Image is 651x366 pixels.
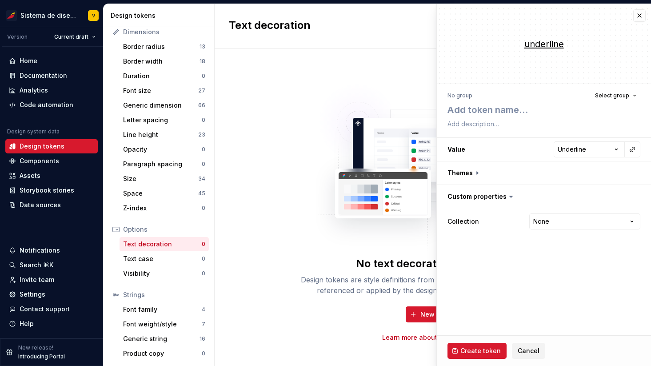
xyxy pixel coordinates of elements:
[20,11,77,20] div: Sistema de diseño Iberia
[123,334,200,343] div: Generic string
[591,89,640,102] button: Select group
[202,350,205,357] div: 0
[5,154,98,168] a: Components
[447,92,472,99] div: No group
[2,6,101,25] button: Sistema de diseño IberiaV
[229,18,311,34] h2: Text decoration
[200,335,205,342] div: 16
[123,189,198,198] div: Space
[50,31,100,43] button: Current draft
[123,240,202,249] div: Text decoration
[202,255,205,262] div: 0
[202,205,205,212] div: 0
[198,102,205,109] div: 66
[123,225,205,234] div: Options
[120,157,209,171] a: Paragraph spacing0
[7,33,28,40] div: Version
[6,10,17,21] img: 55604660-494d-44a9-beb2-692398e9940a.png
[123,86,198,95] div: Font size
[20,201,61,209] div: Data sources
[20,142,64,151] div: Design tokens
[5,98,98,112] a: Code automation
[123,145,202,154] div: Opacity
[123,254,202,263] div: Text case
[120,266,209,281] a: Visibility0
[123,28,205,36] div: Dimensions
[123,101,198,110] div: Generic dimension
[512,343,545,359] button: Cancel
[20,246,60,255] div: Notifications
[18,344,53,351] p: New release!
[123,349,202,358] div: Product copy
[447,343,507,359] button: Create token
[120,142,209,157] a: Opacity0
[198,175,205,182] div: 34
[20,171,40,180] div: Assets
[202,306,205,313] div: 4
[123,116,202,125] div: Letter spacing
[20,101,73,109] div: Code automation
[5,139,98,153] a: Design tokens
[202,241,205,248] div: 0
[406,306,460,322] button: New token
[120,54,209,68] a: Border width18
[123,160,202,169] div: Paragraph spacing
[123,72,202,80] div: Duration
[120,40,209,54] a: Border radius13
[595,92,629,99] span: Select group
[460,346,501,355] span: Create token
[120,186,209,201] a: Space45
[123,130,198,139] div: Line height
[5,198,98,212] a: Data sources
[5,287,98,302] a: Settings
[20,305,70,314] div: Contact support
[20,319,34,328] div: Help
[54,33,88,40] span: Current draft
[120,332,209,346] a: Generic string16
[20,71,67,80] div: Documentation
[120,317,209,331] a: Font weight/style7
[447,217,479,226] label: Collection
[120,98,209,113] a: Generic dimension66
[20,157,59,165] div: Components
[20,261,53,269] div: Search ⌘K
[5,68,98,83] a: Documentation
[5,317,98,331] button: Help
[5,243,98,257] button: Notifications
[420,310,454,319] span: New token
[198,131,205,138] div: 23
[123,269,202,278] div: Visibility
[20,56,37,65] div: Home
[291,274,575,296] div: Design tokens are style definitions from your design system, that can be easily referenced or app...
[120,252,209,266] a: Text case0
[382,333,483,342] a: Learn more about design tokens
[20,275,54,284] div: Invite team
[120,346,209,361] a: Product copy0
[20,186,74,195] div: Storybook stories
[120,302,209,317] a: Font family4
[7,128,60,135] div: Design system data
[5,54,98,68] a: Home
[202,72,205,80] div: 0
[120,201,209,215] a: Z-index0
[123,320,202,329] div: Font weight/style
[92,12,95,19] div: V
[5,273,98,287] a: Invite team
[123,42,200,51] div: Border radius
[200,58,205,65] div: 18
[120,172,209,186] a: Size34
[123,174,198,183] div: Size
[123,290,205,299] div: Strings
[437,38,651,50] div: underline
[120,84,209,98] a: Font size27
[200,43,205,50] div: 13
[123,57,200,66] div: Border width
[120,128,209,142] a: Line height23
[5,169,98,183] a: Assets
[123,305,202,314] div: Font family
[5,258,98,272] button: Search ⌘K
[20,86,48,95] div: Analytics
[5,183,98,197] a: Storybook stories
[120,237,209,251] a: Text decoration0
[202,146,205,153] div: 0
